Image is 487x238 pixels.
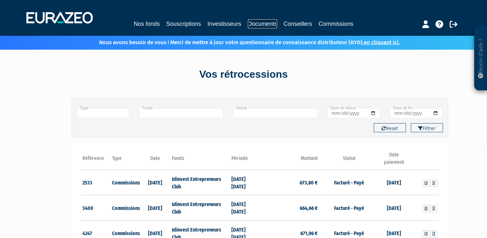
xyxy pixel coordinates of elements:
[81,195,111,221] td: 3400
[170,195,229,221] td: Idinvest Entrepreneurs Club
[319,19,353,29] a: Commissions
[379,170,409,195] td: [DATE]
[110,195,140,221] td: Commissions
[134,19,160,28] a: Nos fonds
[230,170,260,195] td: [DATE] [DATE]
[110,170,140,195] td: Commissions
[260,151,319,170] th: Montant
[379,151,409,170] th: Date paiement
[230,195,260,221] td: [DATE] [DATE]
[248,19,277,28] a: Documents
[284,19,312,28] a: Conseillers
[260,195,319,221] td: 664,66 €
[166,19,201,28] a: Souscriptions
[140,195,170,221] td: [DATE]
[140,170,170,195] td: [DATE]
[374,123,406,132] button: Reset
[477,29,484,87] p: Besoin d'aide ?
[319,151,379,170] th: Statut
[81,170,111,195] td: 2533
[364,39,400,46] a: en cliquant ici.
[230,151,260,170] th: Période
[26,12,93,24] img: 1732889491-logotype_eurazeo_blanc_rvb.png
[170,151,229,170] th: Fonds
[207,19,241,28] a: Investisseurs
[411,123,443,132] button: Filtrer
[319,195,379,221] td: Facturé - Payé
[81,151,111,170] th: Référence
[260,170,319,195] td: 673,80 €
[80,37,400,46] p: Nous avons besoin de vous ! Merci de mettre à jour votre questionnaire de connaissance distribute...
[170,170,229,195] td: Idinvest Entrepreneurs Club
[110,151,140,170] th: Type
[379,195,409,221] td: [DATE]
[60,67,427,82] div: Vos rétrocessions
[319,170,379,195] td: Facturé - Payé
[140,151,170,170] th: Date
